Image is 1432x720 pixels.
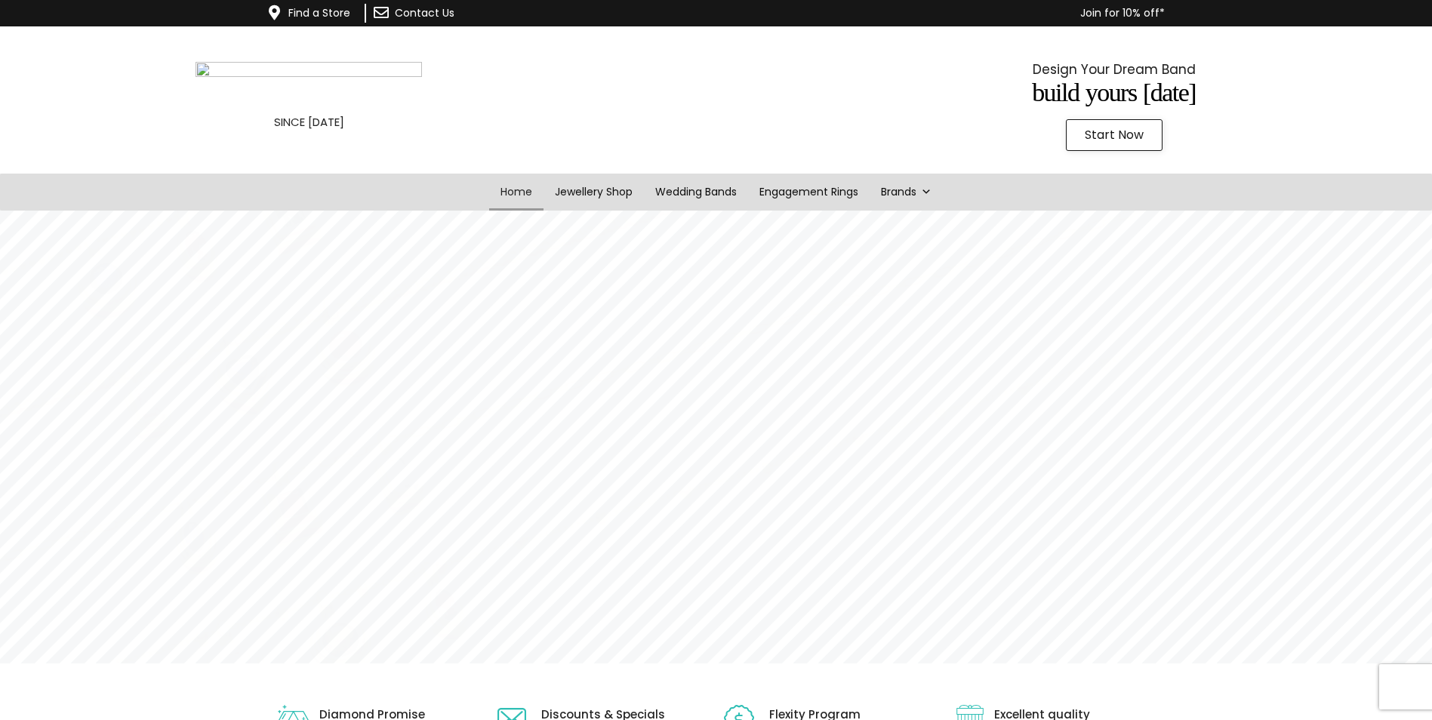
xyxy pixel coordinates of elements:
span: Build Yours [DATE] [1032,78,1196,106]
p: Design Your Dream Band [842,58,1385,81]
a: Home [489,174,544,211]
p: Join for 10% off* [543,4,1165,23]
a: Engagement Rings [748,174,870,211]
a: Jewellery Shop [544,174,644,211]
p: SINCE [DATE] [38,112,580,132]
a: Start Now [1066,119,1163,151]
a: Brands [870,174,943,211]
span: Start Now [1085,129,1144,141]
a: Find a Store [288,5,350,20]
a: Wedding Bands [644,174,748,211]
a: Contact Us [395,5,454,20]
